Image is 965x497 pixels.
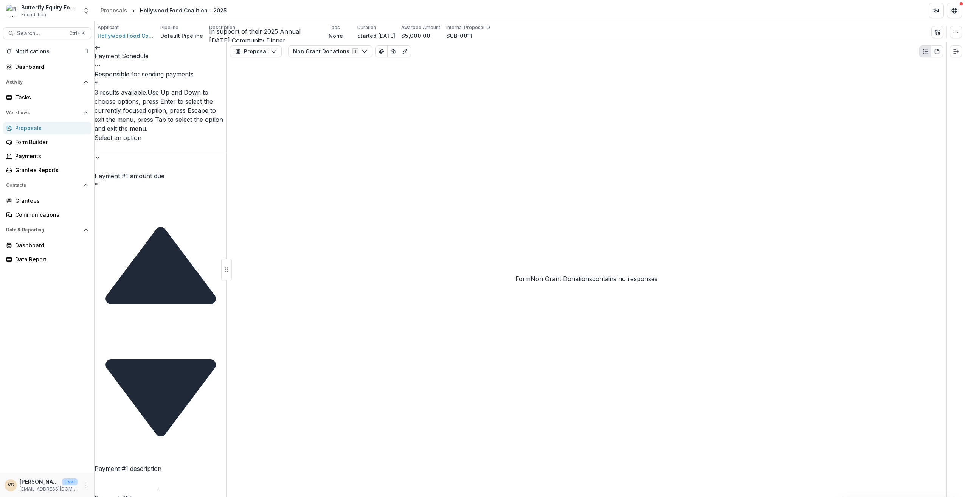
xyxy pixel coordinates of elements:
button: Search... [3,27,91,39]
div: Proposals [101,6,127,14]
div: Proposals [15,124,85,132]
span: Search... [17,30,65,37]
a: Dashboard [3,61,91,73]
a: Payments [3,150,91,162]
div: Grantees [15,197,85,205]
a: Proposals [3,122,91,134]
p: Applicant [98,24,119,31]
button: Open Contacts [3,179,91,191]
p: Pipeline [160,24,178,31]
p: [PERSON_NAME] [20,478,59,486]
button: Plaintext view [919,45,931,57]
img: Butterfly Equity Foundation [6,5,18,17]
p: Duration [357,24,376,31]
p: In support of their 2025 Annual [DATE] Community Dinner [209,27,323,45]
button: PDF view [931,45,943,57]
div: Communications [15,211,85,219]
div: Dashboard [15,63,85,71]
nav: breadcrumb [98,5,230,16]
button: Non Grant Donations1 [288,45,372,57]
button: More [81,481,90,490]
div: Payments [15,152,85,160]
div: Butterfly Equity Foundation [21,3,78,11]
span: Contacts [6,183,81,188]
button: View Attached Files [375,45,388,57]
button: Get Help [947,3,962,18]
span: Foundation [21,11,46,18]
a: Grantee Reports [3,164,91,176]
span: 1 [86,48,88,54]
div: Vannesa Santos [8,483,14,488]
button: Open entity switcher [81,3,92,18]
button: Notifications1 [3,45,91,57]
button: Edit as form [399,45,411,57]
p: None [329,32,343,40]
div: Dashboard [15,241,85,249]
span: Notifications [15,48,86,55]
span: Workflows [6,110,81,115]
a: Grantees [3,194,91,207]
a: Dashboard [3,239,91,252]
span: 3 results available. [95,89,147,96]
h3: Payment Schedule [95,51,227,61]
div: Form Builder [15,138,85,146]
p: Payment #1 amount due [95,171,164,180]
div: Ctrl + K [68,29,86,37]
button: Open Activity [3,76,91,88]
a: Data Report [3,253,91,266]
p: Internal Proposal ID [446,24,490,31]
p: User [62,478,78,485]
span: Use Up and Down to choose options, press Enter to select the currently focused option, press Esca... [95,89,223,132]
button: Proposal [230,45,282,57]
div: Data Report [15,255,85,263]
p: SUB-0011 [446,32,472,40]
span: Activity [6,79,81,85]
div: Tasks [15,93,85,101]
p: Description [209,24,235,31]
p: Awarded Amount [401,24,440,31]
button: Open Data & Reporting [3,224,91,236]
p: Default Pipeline [160,32,203,40]
a: Form Builder [3,136,91,148]
a: Hollywood Food Coalition [98,32,154,40]
button: Partners [929,3,944,18]
span: Data & Reporting [6,227,81,233]
p: Tags [329,24,340,31]
p: [EMAIL_ADDRESS][DOMAIN_NAME] [20,486,78,492]
div: Grantee Reports [15,166,85,174]
p: Form Non Grant Donations contains no responses [515,274,658,283]
p: $5,000.00 [401,32,430,40]
a: Tasks [3,91,91,104]
p: Responsible for sending payments [95,70,194,79]
button: Expand right [950,45,962,57]
a: Proposals [98,5,130,16]
p: Payment #1 description [95,464,161,473]
div: Hollywood Food Coalition - 2025 [140,6,227,14]
div: Select an option [95,133,227,142]
button: Open Workflows [3,107,91,119]
a: Communications [3,208,91,221]
button: Options [95,61,101,70]
p: Started [DATE] [357,32,395,40]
